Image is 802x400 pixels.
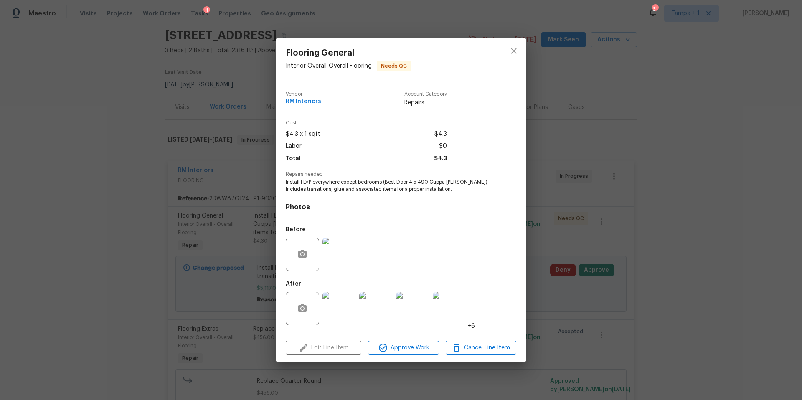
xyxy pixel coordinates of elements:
span: $4.3 x 1 sqft [286,128,320,140]
button: Approve Work [368,341,439,355]
span: Flooring General [286,48,411,58]
span: Approve Work [371,343,436,353]
span: $4.3 [434,153,447,165]
span: Repairs [404,99,447,107]
span: Account Category [404,91,447,97]
span: $4.3 [434,128,447,140]
span: Needs QC [378,62,410,70]
span: Repairs needed [286,172,516,177]
h5: Before [286,227,306,233]
div: 61 [652,5,658,13]
span: Cost [286,120,447,126]
button: Cancel Line Item [446,341,516,355]
span: Total [286,153,301,165]
span: +6 [468,322,475,330]
span: Vendor [286,91,321,97]
span: Install FLVP everywhere except bedrooms (Best Door 4.5 490 Cuppa [PERSON_NAME]) Includes transiti... [286,179,493,193]
div: 1 [203,6,210,15]
span: Cancel Line Item [448,343,514,353]
span: $0 [439,140,447,152]
h4: Photos [286,203,516,211]
button: close [504,41,524,61]
h5: After [286,281,301,287]
span: Interior Overall - Overall Flooring [286,63,372,69]
span: Labor [286,140,302,152]
span: RM Interiors [286,99,321,105]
